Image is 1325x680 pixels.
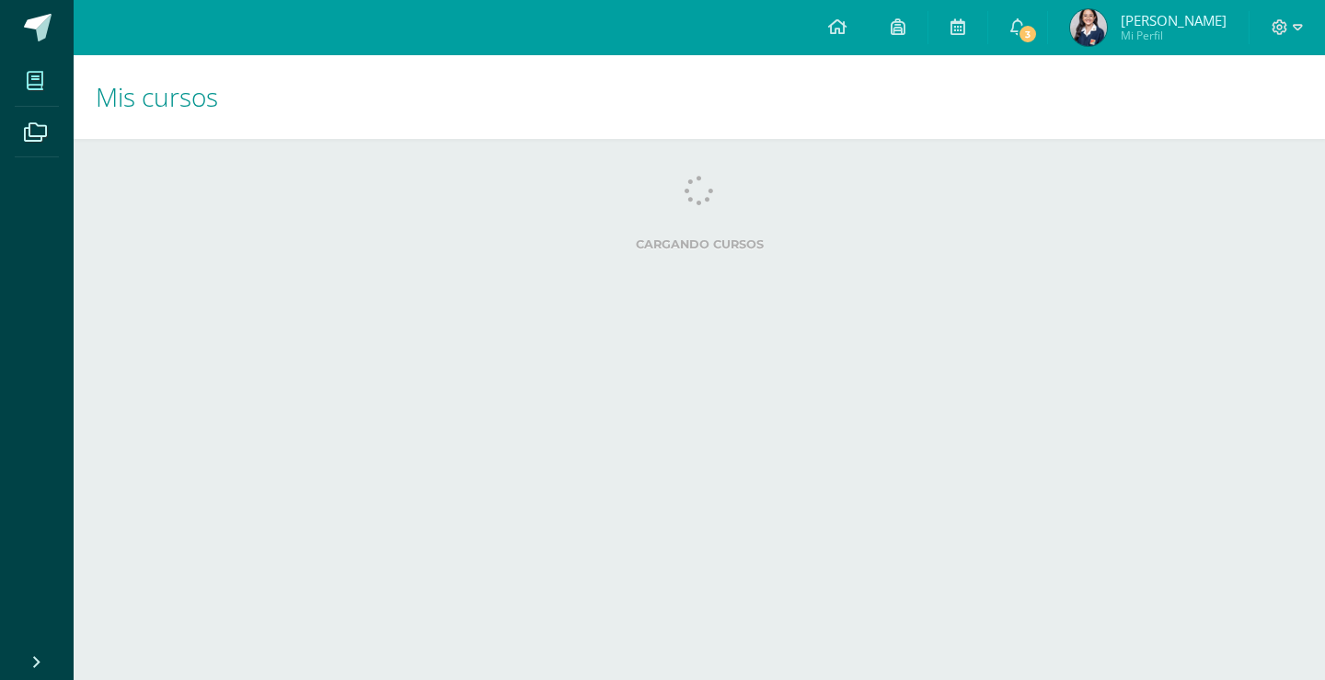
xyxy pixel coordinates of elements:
[1070,9,1107,46] img: 247608930fe9e8d457b9cdbfcb073c93.png
[1121,28,1227,43] span: Mi Perfil
[110,237,1288,251] label: Cargando cursos
[96,79,218,114] span: Mis cursos
[1018,24,1038,44] span: 3
[1121,11,1227,29] span: [PERSON_NAME]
